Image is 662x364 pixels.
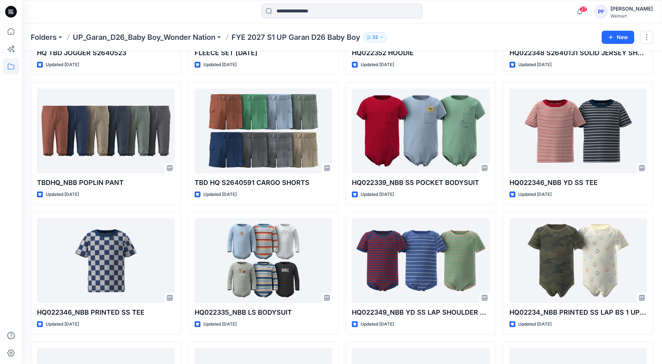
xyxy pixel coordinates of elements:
[594,5,608,18] div: PF
[361,61,394,69] p: Updated [DATE]
[610,13,653,19] div: Walmart
[37,307,175,318] p: HQ022346_NBB PRINTED SS TEE
[361,191,394,198] p: Updated [DATE]
[352,178,490,188] p: HQ022339_NBB SS POCKET BODYSUIT
[518,191,552,198] p: Updated [DATE]
[372,33,378,41] p: 32
[31,32,57,42] a: Folders
[509,48,647,58] p: HQ022348 S2640131 SOLID JERSEY SHORTS NEW PATTERN [DATE]
[203,61,237,69] p: Updated [DATE]
[46,61,79,69] p: Updated [DATE]
[352,307,490,318] p: HQ022349_NBB YD SS LAP SHOULDER BODYSUIT
[195,178,332,188] p: TBD HQ S2640591 CARGO SHORTS
[232,32,360,42] p: FYE 2027 S1 UP Garan D26 Baby Boy
[37,48,175,58] p: HQ TBD JOGGER S2640523
[352,48,490,58] p: HQ022352 HOODIE
[602,31,634,44] button: New
[509,218,647,303] a: HQ02234_NBB PRINTED SS LAP BS 1 UPDATED
[37,218,175,303] a: HQ022346_NBB PRINTED SS TEE
[195,218,332,303] a: HQ022335_NBB LS BODYSUIT
[518,61,552,69] p: Updated [DATE]
[195,307,332,318] p: HQ022335_NBB LS BODYSUIT
[46,321,79,328] p: Updated [DATE]
[73,32,215,42] a: UP_Garan_D26_Baby Boy_Wonder Nation
[509,307,647,318] p: HQ02234_NBB PRINTED SS LAP BS 1 UPDATED
[203,191,237,198] p: Updated [DATE]
[579,6,587,12] span: 37
[352,88,490,173] a: HQ022339_NBB SS POCKET BODYSUIT
[203,321,237,328] p: Updated [DATE]
[37,178,175,188] p: TBDHQ_NBB POPLIN PANT
[352,218,490,303] a: HQ022349_NBB YD SS LAP SHOULDER BODYSUIT
[37,88,175,173] a: TBDHQ_NBB POPLIN PANT
[518,321,552,328] p: Updated [DATE]
[610,4,653,13] div: [PERSON_NAME]
[509,88,647,173] a: HQ022346_NBB YD SS TEE
[363,32,387,42] button: 32
[195,88,332,173] a: TBD HQ S2640591 CARGO SHORTS
[195,48,332,58] p: FLEECE SET [DATE]
[509,178,647,188] p: HQ022346_NBB YD SS TEE
[361,321,394,328] p: Updated [DATE]
[46,191,79,198] p: Updated [DATE]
